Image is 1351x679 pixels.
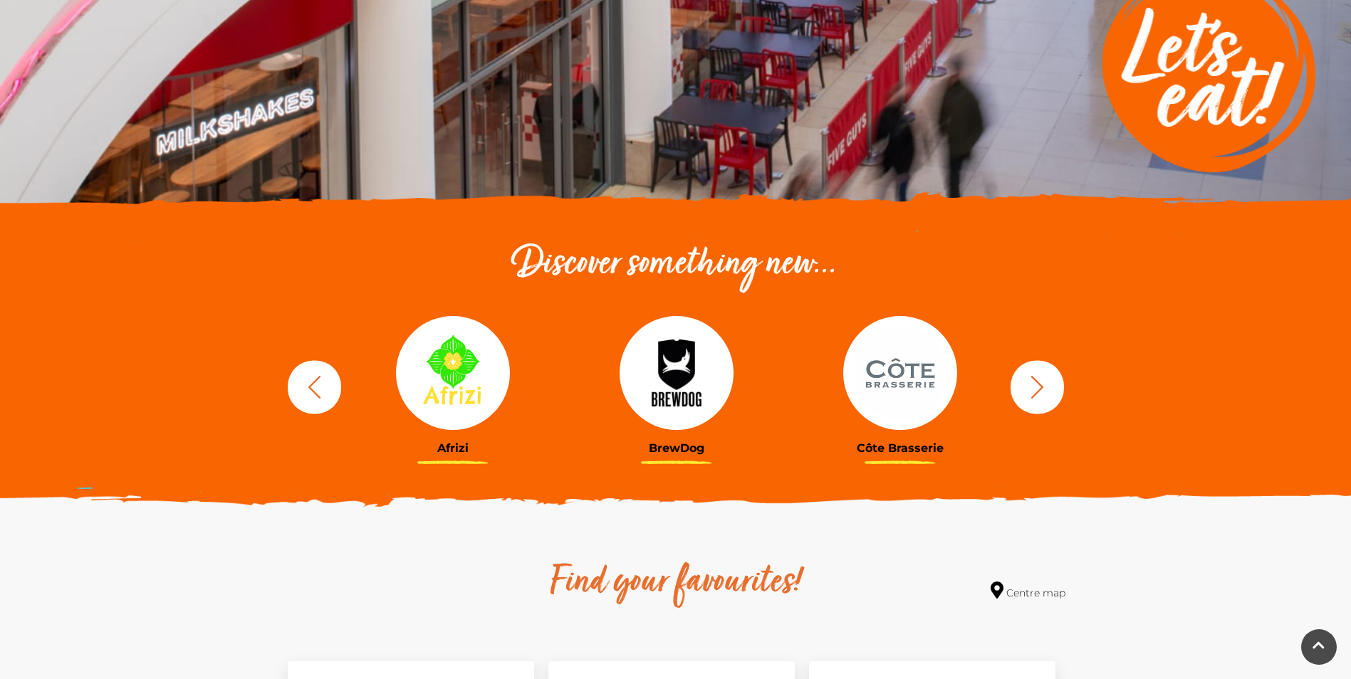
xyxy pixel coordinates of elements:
a: BrewDog [575,316,778,455]
a: Centre map [991,581,1065,601]
h3: Côte Brasserie [799,441,1001,455]
h2: Find your favourites! [416,560,936,606]
h3: BrewDog [575,441,778,455]
h3: Afrizi [352,441,554,455]
a: Côte Brasserie [799,316,1001,455]
a: Afrizi [352,316,554,455]
h2: Discover something new... [281,242,1071,288]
